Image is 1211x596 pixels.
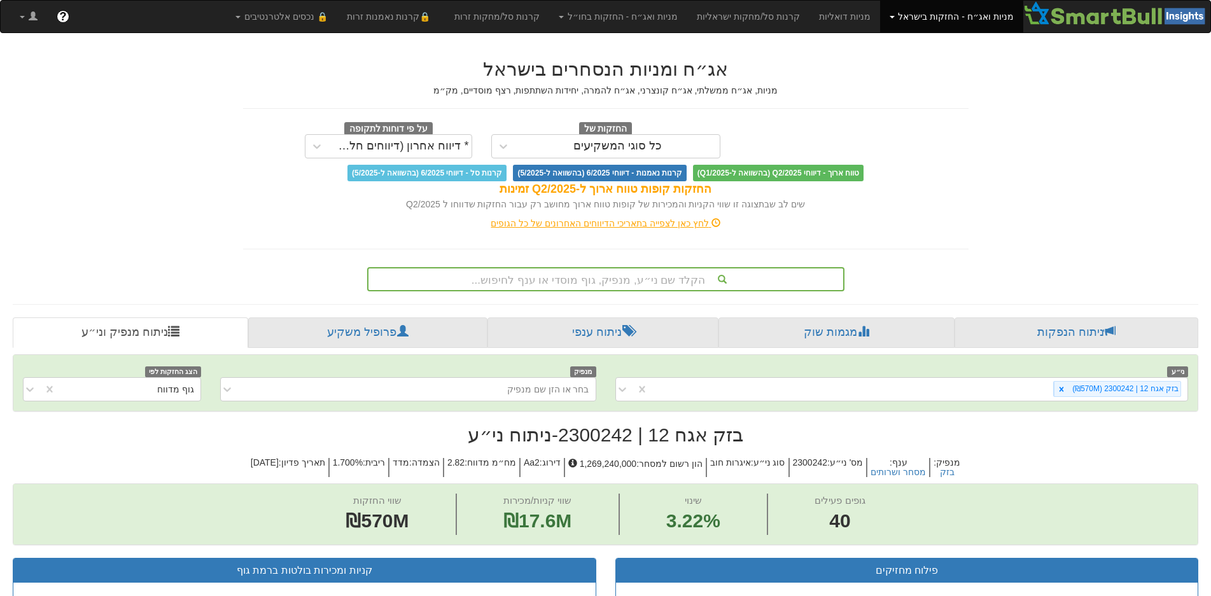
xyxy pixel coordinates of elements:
h5: מנפיק : [929,458,963,478]
span: 40 [815,508,865,535]
button: מסחר ושרותים [871,468,926,477]
h2: אג״ח ומניות הנסחרים בישראל [243,59,969,80]
a: ניתוח ענפי [487,317,718,348]
a: ניתוח הנפקות [955,317,1198,348]
span: החזקות של [579,122,633,136]
a: מניות ואג״ח - החזקות בחו״ל [549,1,687,32]
span: קרנות סל - דיווחי 6/2025 (בהשוואה ל-5/2025) [347,165,507,181]
span: גופים פעילים [815,495,865,506]
div: * דיווח אחרון (דיווחים חלקיים) [332,140,469,153]
a: מניות דואליות [809,1,880,32]
a: מגמות שוק [718,317,955,348]
h5: תאריך פדיון : [DATE] [248,458,328,478]
h5: ענף : [866,458,929,478]
span: 3.22% [666,508,720,535]
a: קרנות סל/מחקות ישראליות [687,1,809,32]
span: שווי קניות/מכירות [503,495,571,506]
h5: דירוג : Aa2 [519,458,564,478]
h5: סוג ני״ע : איגרות חוב [706,458,788,478]
div: בזק אגח 12 | 2300242 (₪570M) [1068,382,1180,396]
h5: הון רשום למסחר : 1,269,240,000 [564,458,706,478]
h3: קניות ומכירות בולטות ברמת גוף [23,565,586,576]
span: קרנות נאמנות - דיווחי 6/2025 (בהשוואה ל-5/2025) [513,165,686,181]
h2: בזק אגח 12 | 2300242 - ניתוח ני״ע [13,424,1198,445]
span: מנפיק [570,366,596,377]
a: 🔒 נכסים אלטרנטיבים [226,1,337,32]
a: ניתוח מנפיק וני״ע [13,317,248,348]
a: מניות ואג״ח - החזקות בישראל [880,1,1023,32]
h5: מס' ני״ע : 2300242 [788,458,867,478]
div: שים לב שבתצוגה זו שווי הקניות והמכירות של קופות טווח ארוך מחושב רק עבור החזקות שדווחו ל Q2/2025 [243,198,969,211]
span: ? [59,10,66,23]
span: הצג החזקות לפי [145,366,201,377]
div: כל סוגי המשקיעים [573,140,662,153]
div: לחץ כאן לצפייה בתאריכי הדיווחים האחרונים של כל הגופים [234,217,978,230]
span: ני״ע [1167,366,1188,377]
span: ₪17.6M [503,510,571,531]
span: על פי דוחות לתקופה [344,122,433,136]
h5: מח״מ מדווח : 2.82 [443,458,519,478]
h5: מניות, אג״ח ממשלתי, אג״ח קונצרני, אג״ח להמרה, יחידות השתתפות, רצף מוסדיים, מק״מ [243,86,969,95]
a: פרופיל משקיע [248,317,487,348]
div: בחר או הזן שם מנפיק [507,383,589,396]
div: החזקות קופות טווח ארוך ל-Q2/2025 זמינות [243,181,969,198]
button: בזק [940,468,955,477]
span: שינוי [685,495,702,506]
h5: הצמדה : מדד [388,458,443,478]
h3: פילוח מחזיקים [626,565,1189,576]
a: 🔒קרנות נאמנות זרות [337,1,445,32]
span: טווח ארוך - דיווחי Q2/2025 (בהשוואה ל-Q1/2025) [693,165,864,181]
span: ₪570M [346,510,409,531]
span: שווי החזקות [353,495,402,506]
a: ? [47,1,79,32]
h5: ריבית : 1.700% [328,458,388,478]
a: קרנות סל/מחקות זרות [445,1,549,32]
div: הקלד שם ני״ע, מנפיק, גוף מוסדי או ענף לחיפוש... [368,268,843,290]
div: גוף מדווח [157,383,194,396]
img: Smartbull [1023,1,1210,26]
